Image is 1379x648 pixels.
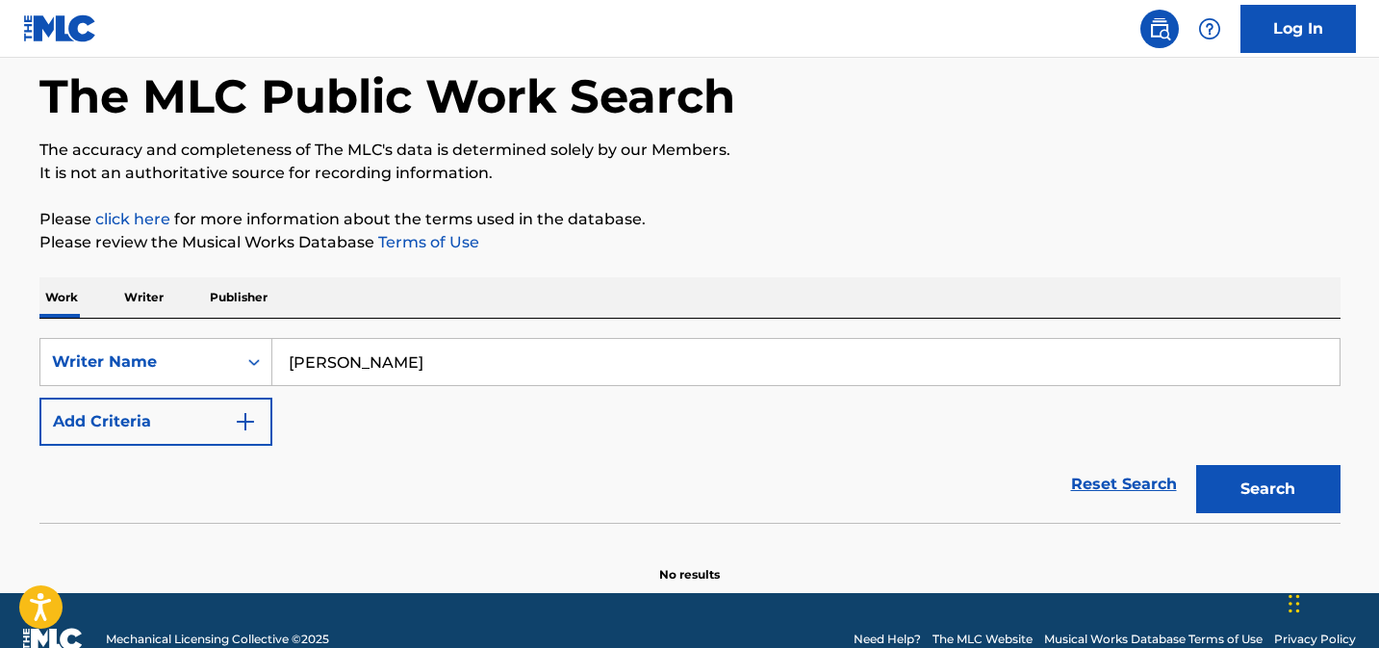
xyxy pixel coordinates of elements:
a: Log In [1240,5,1356,53]
iframe: Chat Widget [1283,556,1379,648]
a: Musical Works Database Terms of Use [1044,631,1263,648]
img: help [1198,17,1221,40]
p: Please for more information about the terms used in the database. [39,208,1341,231]
a: Public Search [1140,10,1179,48]
a: Privacy Policy [1274,631,1356,648]
p: Please review the Musical Works Database [39,231,1341,254]
div: Drag [1289,575,1300,633]
a: Terms of Use [374,233,479,251]
div: Writer Name [52,350,225,374]
a: The MLC Website [932,631,1033,648]
a: Need Help? [854,631,921,648]
a: click here [95,210,170,228]
p: Work [39,277,84,318]
span: Mechanical Licensing Collective © 2025 [106,631,329,648]
img: MLC Logo [23,14,97,42]
button: Add Criteria [39,398,272,446]
p: The accuracy and completeness of The MLC's data is determined solely by our Members. [39,139,1341,162]
p: Publisher [204,277,273,318]
a: Reset Search [1061,463,1187,505]
form: Search Form [39,338,1341,523]
p: No results [659,543,720,583]
img: 9d2ae6d4665cec9f34b9.svg [234,410,257,433]
img: search [1148,17,1171,40]
h1: The MLC Public Work Search [39,67,735,125]
div: Help [1190,10,1229,48]
button: Search [1196,465,1341,513]
p: Writer [118,277,169,318]
p: It is not an authoritative source for recording information. [39,162,1341,185]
